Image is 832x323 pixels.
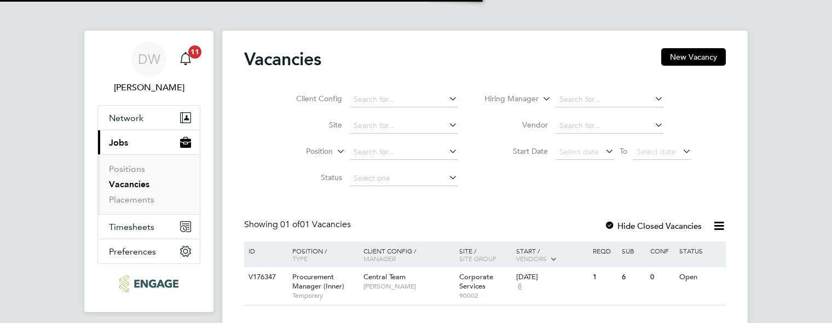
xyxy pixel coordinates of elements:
div: 6 [619,267,648,287]
label: Position [270,146,333,157]
span: Timesheets [109,222,154,232]
span: Procurement Manager (Inner) [292,272,344,291]
div: ID [246,241,284,260]
button: Timesheets [98,215,200,239]
div: V176347 [246,267,284,287]
label: Vendor [485,120,548,130]
span: 01 of [280,219,300,230]
span: Temporary [292,291,358,300]
label: Hide Closed Vacancies [604,221,702,231]
h2: Vacancies [244,48,321,70]
span: 90002 [459,291,511,300]
span: Network [109,113,143,123]
img: ncclondon-logo-retina.png [119,275,178,292]
label: Status [279,172,342,182]
div: Conf [648,241,676,260]
span: 8 [516,282,523,291]
div: Jobs [98,154,200,214]
span: Corporate Services [459,272,493,291]
div: Status [677,241,724,260]
label: Site [279,120,342,130]
input: Search for... [556,118,663,134]
div: Open [677,267,724,287]
label: Start Date [485,146,548,156]
button: Preferences [98,239,200,263]
span: To [616,144,631,158]
div: Start / [513,241,590,269]
div: Position / [284,241,361,268]
input: Search for... [350,92,458,107]
span: Site Group [459,254,496,263]
div: [DATE] [516,273,587,282]
span: 11 [188,45,201,59]
div: Client Config / [361,241,457,268]
input: Search for... [350,145,458,160]
span: Manager [363,254,396,263]
span: [PERSON_NAME] [363,282,454,291]
div: 0 [648,267,676,287]
a: Positions [109,164,145,174]
button: Jobs [98,130,200,154]
input: Select one [350,171,458,186]
a: DW[PERSON_NAME] [97,42,200,94]
label: Hiring Manager [476,94,539,105]
span: Vendors [516,254,547,263]
button: Network [98,106,200,130]
button: New Vacancy [661,48,726,66]
nav: Main navigation [84,31,213,312]
div: Sub [619,241,648,260]
label: Client Config [279,94,342,103]
input: Search for... [350,118,458,134]
div: Site / [457,241,514,268]
a: Placements [109,194,154,205]
span: Select date [637,147,676,157]
span: Jobs [109,137,128,148]
div: Showing [244,219,353,230]
span: Select date [559,147,599,157]
span: Davinia Wynne [97,81,200,94]
span: Central Team [363,272,406,281]
span: DW [138,52,160,66]
div: 1 [590,267,619,287]
input: Search for... [556,92,663,107]
span: Type [292,254,308,263]
span: 01 Vacancies [280,219,351,230]
a: Vacancies [109,179,149,189]
span: Preferences [109,246,156,257]
div: Reqd [590,241,619,260]
a: 11 [175,42,197,77]
a: Go to home page [97,275,200,292]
